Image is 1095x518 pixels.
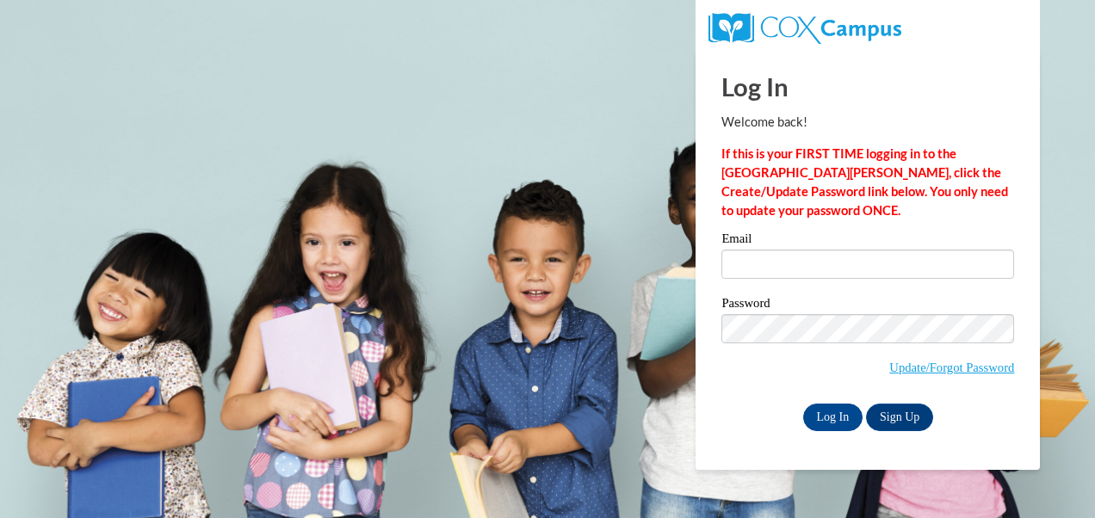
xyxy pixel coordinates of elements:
[721,146,1008,218] strong: If this is your FIRST TIME logging in to the [GEOGRAPHIC_DATA][PERSON_NAME], click the Create/Upd...
[721,232,1014,250] label: Email
[803,404,863,431] input: Log In
[721,69,1014,104] h1: Log In
[721,113,1014,132] p: Welcome back!
[721,297,1014,314] label: Password
[889,361,1014,374] a: Update/Forgot Password
[866,404,933,431] a: Sign Up
[708,20,900,34] a: COX Campus
[708,13,900,44] img: COX Campus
